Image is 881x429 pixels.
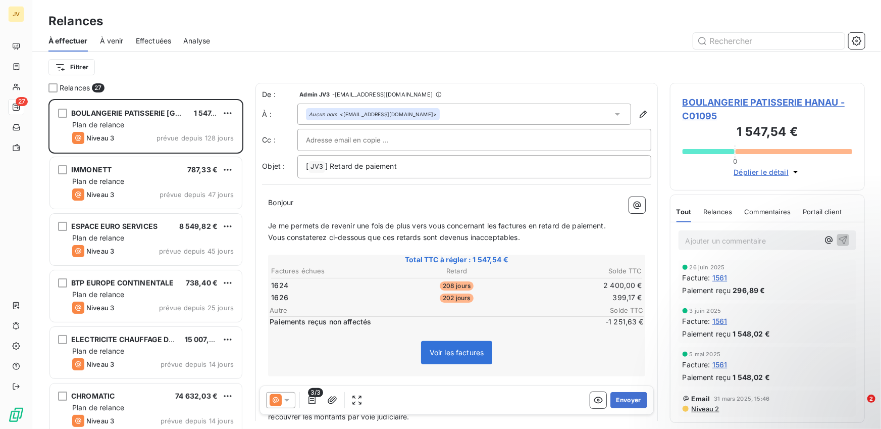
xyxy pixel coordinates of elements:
span: JV3 [309,161,324,173]
input: Adresse email en copie ... [306,132,414,148]
span: 15 007,20 € [185,335,225,344]
span: Commentaires [745,208,791,216]
label: Cc : [262,135,297,145]
span: Niveau 3 [86,304,114,312]
span: Niveau 3 [86,190,114,199]
span: Voir les factures [430,348,484,357]
span: Plan de relance [72,347,124,355]
span: 26 juin 2025 [690,264,725,270]
button: Filtrer [48,59,95,75]
span: À venir [100,36,124,46]
span: [ [306,162,308,170]
span: 1 548,02 € [733,328,770,339]
span: 1 547,54 € [194,109,230,117]
span: 74 632,03 € [175,392,218,400]
span: 738,40 € [186,278,218,287]
span: Je me permets de revenir une fois de plus vers vous concernant les factures en retard de paiement. [268,221,606,230]
span: Déplier le détail [734,167,789,177]
span: prévue depuis 45 jours [159,247,234,255]
span: Analyse [183,36,210,46]
span: Effectuées [136,36,172,46]
h3: Relances [48,12,103,30]
span: Facture : [683,316,710,326]
span: Paiement reçu [683,285,731,296]
span: Solde TTC [583,306,644,314]
span: 787,33 € [187,165,218,174]
span: Admin JV3 [299,91,330,98]
span: À effectuer [48,36,88,46]
span: Total TTC à régler : 1 547,54 € [270,255,644,265]
span: - [EMAIL_ADDRESS][DOMAIN_NAME] [332,91,433,98]
span: Portail client [803,208,842,216]
img: Logo LeanPay [8,407,24,423]
span: 27 [92,83,104,92]
a: 27 [8,99,24,115]
span: Objet : [262,162,285,170]
span: ESPACE EURO SERVICES [71,222,158,230]
span: 1561 [712,272,728,283]
button: Envoyer [610,392,647,408]
span: 208 jours [440,281,474,291]
span: Tout [677,208,692,216]
th: Solde TTC [520,266,643,276]
span: Plan de relance [72,177,124,185]
span: prévue depuis 14 jours [161,360,234,368]
span: Niveau 2 [691,405,719,413]
span: ELECTRICITE CHAUFFAGE DE FRANC [71,335,200,344]
span: 1561 [712,316,728,326]
span: BOULANGERIE PATISSERIE [GEOGRAPHIC_DATA] [71,109,242,117]
button: Déplier le détail [731,166,804,178]
span: -1 251,63 € [583,317,644,327]
iframe: Intercom notifications message [679,331,881,402]
th: Retard [395,266,518,276]
span: 1624 [271,280,288,291]
th: Factures échues [271,266,394,276]
span: 202 jours [440,294,473,303]
td: 399,17 € [520,292,643,303]
span: Plan de relance [72,290,124,299]
input: Rechercher [693,33,845,49]
span: Niveau 3 [86,134,114,142]
span: Facture : [683,272,710,283]
span: Plan de relance [72,403,124,412]
em: Aucun nom [309,111,337,118]
span: Relances [703,208,732,216]
span: Relances [60,83,90,93]
span: prévue depuis 14 jours [161,417,234,425]
span: Niveau 3 [86,360,114,368]
span: ] Retard de paiement [325,162,397,170]
span: 0 [733,157,737,165]
span: 3 juin 2025 [690,308,721,314]
span: BTP EUROPE CONTINENTALE [71,278,174,287]
div: <[EMAIL_ADDRESS][DOMAIN_NAME]> [309,111,437,118]
iframe: Intercom live chat [847,395,871,419]
span: Paiement reçu [683,328,731,339]
span: Autre [270,306,583,314]
span: 1626 [271,293,288,303]
span: prévue depuis 47 jours [160,190,234,199]
span: Niveau 3 [86,247,114,255]
h3: 1 547,54 € [683,123,852,143]
td: 2 400,00 € [520,280,643,291]
span: prévue depuis 25 jours [159,304,234,312]
span: 296,89 € [733,285,765,296]
span: Paiements reçus non affectés [270,317,581,327]
span: BOULANGERIE PATISSERIE HANAU - C01095 [683,96,852,123]
span: 2 [867,395,875,403]
div: JV [8,6,24,22]
span: En cas de non-paiement immédiat, nous serons contraints de transmettre votre dossier à notre avoc... [268,401,634,421]
span: Vous constaterez ci-dessous que ces retards sont devenus inacceptables. [268,233,520,242]
span: prévue depuis 128 jours [157,134,234,142]
span: IMMONETT [71,165,112,174]
span: 8 549,82 € [179,222,218,230]
span: Niveau 3 [86,417,114,425]
span: Bonjour [268,198,293,207]
span: 3/3 [308,388,323,397]
span: Plan de relance [72,120,124,129]
label: À : [262,109,297,119]
span: De : [262,89,297,100]
div: grid [48,99,243,429]
span: Plan de relance [72,233,124,242]
span: 27 [16,97,28,106]
span: CHROMATIC [71,392,115,400]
